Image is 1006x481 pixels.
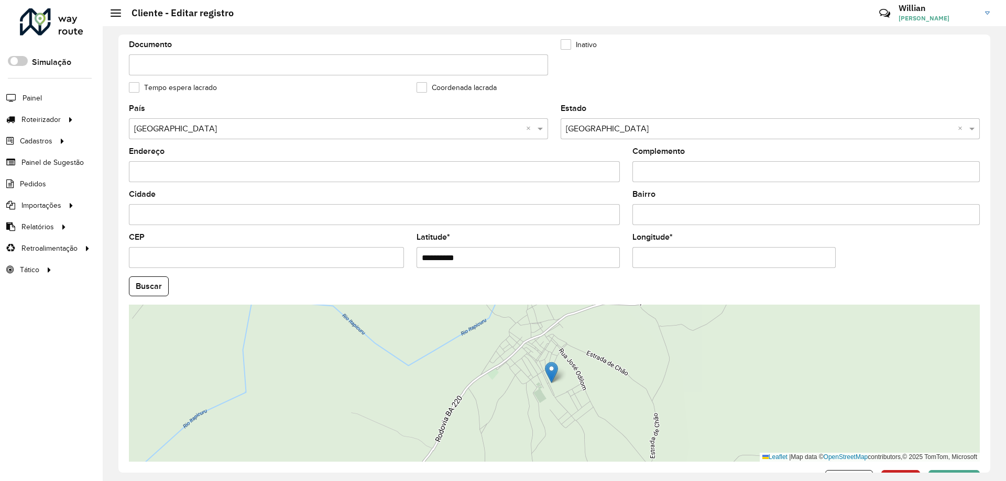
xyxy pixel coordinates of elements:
[632,145,685,158] label: Complemento
[121,7,234,19] h2: Cliente - Editar registro
[20,136,52,147] span: Cadastros
[632,231,673,243] label: Longitude
[873,2,896,25] a: Contato Rápido
[21,221,54,232] span: Relatórios
[129,38,172,51] label: Documento
[762,453,788,461] a: Leaflet
[561,39,597,50] label: Inativo
[21,243,78,254] span: Retroalimentação
[632,188,655,200] label: Bairro
[958,122,967,135] span: Clear all
[789,453,791,461] span: |
[20,178,46,189] span: Pedidos
[129,102,145,115] label: País
[20,264,39,275] span: Tático
[824,453,868,461] a: OpenStreetMap
[21,200,61,211] span: Importações
[760,453,980,462] div: Map data © contributors,© 2025 TomTom, Microsoft
[899,14,977,23] span: [PERSON_NAME]
[129,145,165,158] label: Endereço
[129,188,156,200] label: Cidade
[417,82,497,93] label: Coordenada lacrada
[23,93,42,104] span: Painel
[129,231,145,243] label: CEP
[129,276,169,296] button: Buscar
[129,82,217,93] label: Tempo espera lacrado
[21,114,61,125] span: Roteirizador
[21,157,84,168] span: Painel de Sugestão
[32,56,71,69] label: Simulação
[417,231,450,243] label: Latitude
[526,122,535,135] span: Clear all
[545,362,558,383] img: Marker
[561,102,586,115] label: Estado
[899,3,977,13] h3: Willian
